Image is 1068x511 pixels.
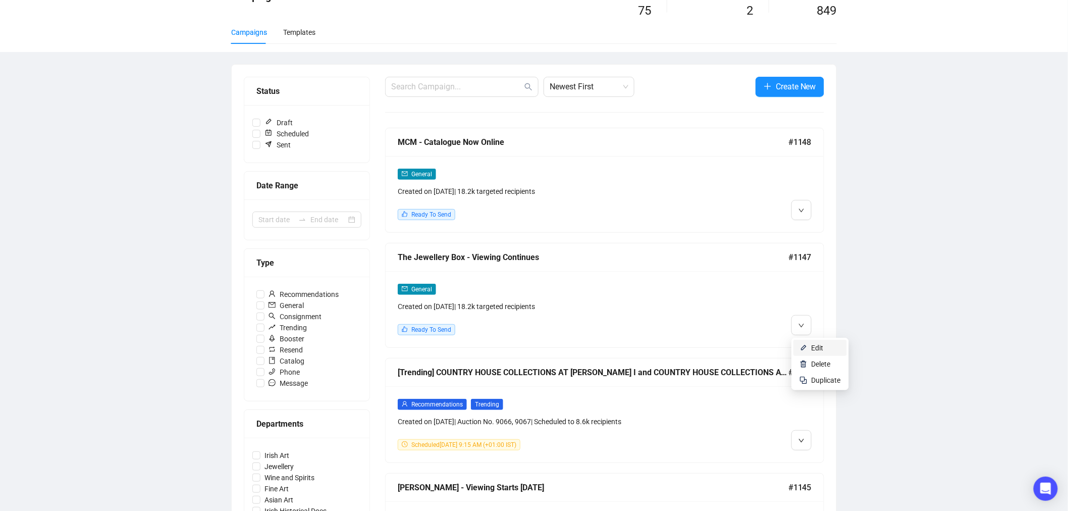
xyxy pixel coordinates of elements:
[269,301,276,309] span: mail
[402,211,408,217] span: like
[799,344,808,352] img: svg+xml;base64,PHN2ZyB4bWxucz0iaHR0cDovL3d3dy53My5vcmcvMjAwMC9zdmciIHhtbG5zOnhsaW5rPSJodHRwOi8vd3...
[799,360,808,368] img: svg+xml;base64,PHN2ZyB4bWxucz0iaHR0cDovL3d3dy53My5vcmcvMjAwMC9zdmciIHhtbG5zOnhsaW5rPSJodHRwOi8vd3...
[471,399,503,410] span: Trending
[817,4,837,18] span: 849
[402,441,408,447] span: clock-circle
[398,186,707,197] div: Created on [DATE] | 18.2k targeted recipients
[799,376,808,384] img: svg+xml;base64,PHN2ZyB4bWxucz0iaHR0cDovL3d3dy53My5vcmcvMjAwMC9zdmciIHdpZHRoPSIyNCIgaGVpZ2h0PSIyNC...
[269,346,276,353] span: retweet
[264,300,308,311] span: General
[231,27,267,38] div: Campaigns
[269,313,276,320] span: search
[398,136,788,148] div: MCM - Catalogue Now Online
[550,77,628,96] span: Newest First
[260,494,297,505] span: Asian Art
[411,286,432,293] span: General
[788,251,812,264] span: #1147
[746,4,753,18] span: 2
[269,335,276,342] span: rocket
[524,83,532,91] span: search
[788,481,812,494] span: #1145
[264,367,304,378] span: Phone
[260,128,313,139] span: Scheduled
[402,326,408,332] span: like
[269,357,276,364] span: book
[256,179,357,192] div: Date Range
[264,322,311,333] span: Trending
[256,257,357,269] div: Type
[269,368,276,375] span: phone
[269,379,276,386] span: message
[260,450,293,461] span: Irish Art
[411,441,516,448] span: Scheduled [DATE] 9:15 AM (+01:00 IST)
[298,216,306,224] span: swap-right
[264,311,326,322] span: Consignment
[385,243,824,348] a: The Jewellery Box - Viewing Continues#1147mailGeneralCreated on [DATE]| 18.2k targeted recipients...
[256,85,357,97] div: Status
[402,171,408,177] span: mail
[260,139,295,150] span: Sent
[398,416,707,427] div: Created on [DATE] | Auction No. 9066, 9067 | Scheduled to 8.6k recipients
[264,333,308,344] span: Booster
[402,401,408,407] span: user
[269,290,276,297] span: user
[310,214,346,225] input: End date
[798,438,805,444] span: down
[260,117,297,128] span: Draft
[402,286,408,292] span: mail
[283,27,315,38] div: Templates
[258,214,294,225] input: Start date
[756,77,824,97] button: Create New
[264,355,308,367] span: Catalog
[812,376,841,384] span: Duplicate
[260,483,293,494] span: Fine Art
[411,171,432,178] span: General
[798,208,805,214] span: down
[411,401,463,408] span: Recommendations
[260,472,318,483] span: Wine and Spirits
[264,378,312,389] span: Message
[391,81,522,93] input: Search Campaign...
[269,324,276,331] span: rise
[398,366,788,379] div: [Trending] COUNTRY HOUSE COLLECTIONS AT [PERSON_NAME] I and COUNTRY HOUSE COLLECTIONS AT [GEOGRAP...
[264,344,307,355] span: Resend
[798,323,805,329] span: down
[385,128,824,233] a: MCM - Catalogue Now Online#1148mailGeneralCreated on [DATE]| 18.2k targeted recipientslikeReady T...
[1034,477,1058,501] div: Open Intercom Messenger
[298,216,306,224] span: to
[260,461,298,472] span: Jewellery
[776,80,816,93] span: Create New
[764,82,772,90] span: plus
[264,289,343,300] span: Recommendations
[411,326,451,333] span: Ready To Send
[385,358,824,463] a: [Trending] COUNTRY HOUSE COLLECTIONS AT [PERSON_NAME] I and COUNTRY HOUSE COLLECTIONS AT [GEOGRAP...
[256,418,357,430] div: Departments
[812,344,824,352] span: Edit
[411,211,451,218] span: Ready To Send
[788,136,812,148] span: #1148
[398,481,788,494] div: [PERSON_NAME] - Viewing Starts [DATE]
[788,366,812,379] span: #1146
[812,360,831,368] span: Delete
[398,251,788,264] div: The Jewellery Box - Viewing Continues
[638,4,651,18] span: 75
[398,301,707,312] div: Created on [DATE] | 18.2k targeted recipients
